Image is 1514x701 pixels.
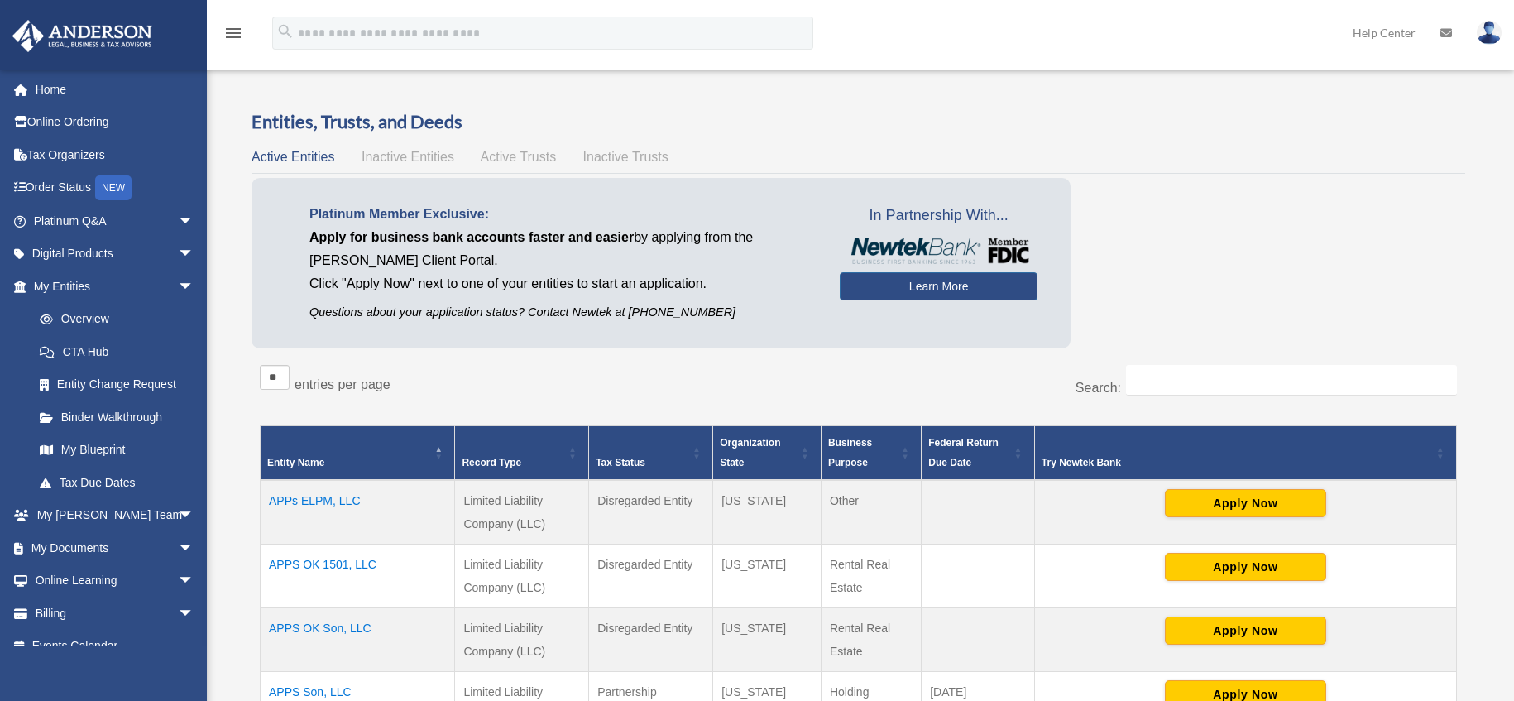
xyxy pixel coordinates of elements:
[12,204,219,238] a: Platinum Q&Aarrow_drop_down
[12,499,219,532] a: My [PERSON_NAME] Teamarrow_drop_down
[12,238,219,271] a: Digital Productsarrow_drop_down
[840,272,1037,300] a: Learn More
[589,426,713,481] th: Tax Status: Activate to sort
[713,426,822,481] th: Organization State: Activate to sort
[713,480,822,545] td: [US_STATE]
[589,608,713,672] td: Disregarded Entity
[309,230,634,244] span: Apply for business bank accounts faster and easier
[178,597,211,631] span: arrow_drop_down
[223,29,243,43] a: menu
[12,73,219,106] a: Home
[23,401,211,434] a: Binder Walkthrough
[12,564,219,598] a: Online Learningarrow_drop_down
[261,608,455,672] td: APPS OK Son, LLC
[840,203,1037,229] span: In Partnership With...
[309,272,815,295] p: Click "Apply Now" next to one of your entities to start an application.
[821,608,921,672] td: Rental Real Estate
[178,238,211,271] span: arrow_drop_down
[583,150,668,164] span: Inactive Trusts
[12,106,219,139] a: Online Ordering
[455,480,589,545] td: Limited Liability Company (LLC)
[455,545,589,608] td: Limited Liability Company (LLC)
[821,426,921,481] th: Business Purpose: Activate to sort
[309,302,815,323] p: Questions about your application status? Contact Newtek at [PHONE_NUMBER]
[589,480,713,545] td: Disregarded Entity
[178,270,211,304] span: arrow_drop_down
[309,203,815,226] p: Platinum Member Exclusive:
[362,150,454,164] span: Inactive Entities
[7,20,157,52] img: Anderson Advisors Platinum Portal
[23,303,203,336] a: Overview
[481,150,557,164] span: Active Trusts
[178,499,211,533] span: arrow_drop_down
[12,270,211,303] a: My Entitiesarrow_drop_down
[12,531,219,564] a: My Documentsarrow_drop_down
[596,457,645,468] span: Tax Status
[261,426,455,481] th: Entity Name: Activate to invert sorting
[1165,489,1326,517] button: Apply Now
[261,480,455,545] td: APPs ELPM, LLC
[23,466,211,499] a: Tax Due Dates
[12,171,219,205] a: Order StatusNEW
[1165,617,1326,645] button: Apply Now
[848,238,1029,264] img: NewtekBankLogoSM.png
[261,545,455,608] td: APPS OK 1501, LLC
[1042,453,1431,473] div: Try Newtek Bank
[455,608,589,672] td: Limited Liability Company (LLC)
[828,437,872,468] span: Business Purpose
[1076,381,1121,395] label: Search:
[252,109,1465,135] h3: Entities, Trusts, and Deeds
[589,545,713,608] td: Disregarded Entity
[223,23,243,43] i: menu
[267,457,324,468] span: Entity Name
[713,608,822,672] td: [US_STATE]
[23,335,211,368] a: CTA Hub
[23,434,211,467] a: My Blueprint
[178,204,211,238] span: arrow_drop_down
[1034,426,1456,481] th: Try Newtek Bank : Activate to sort
[12,597,219,630] a: Billingarrow_drop_down
[462,457,521,468] span: Record Type
[23,368,211,401] a: Entity Change Request
[178,531,211,565] span: arrow_drop_down
[821,545,921,608] td: Rental Real Estate
[252,150,334,164] span: Active Entities
[95,175,132,200] div: NEW
[178,564,211,598] span: arrow_drop_down
[12,630,219,663] a: Events Calendar
[928,437,999,468] span: Federal Return Due Date
[720,437,780,468] span: Organization State
[309,226,815,272] p: by applying from the [PERSON_NAME] Client Portal.
[922,426,1035,481] th: Federal Return Due Date: Activate to sort
[1165,553,1326,581] button: Apply Now
[1477,21,1502,45] img: User Pic
[295,377,390,391] label: entries per page
[713,545,822,608] td: [US_STATE]
[276,22,295,41] i: search
[455,426,589,481] th: Record Type: Activate to sort
[821,480,921,545] td: Other
[12,138,219,171] a: Tax Organizers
